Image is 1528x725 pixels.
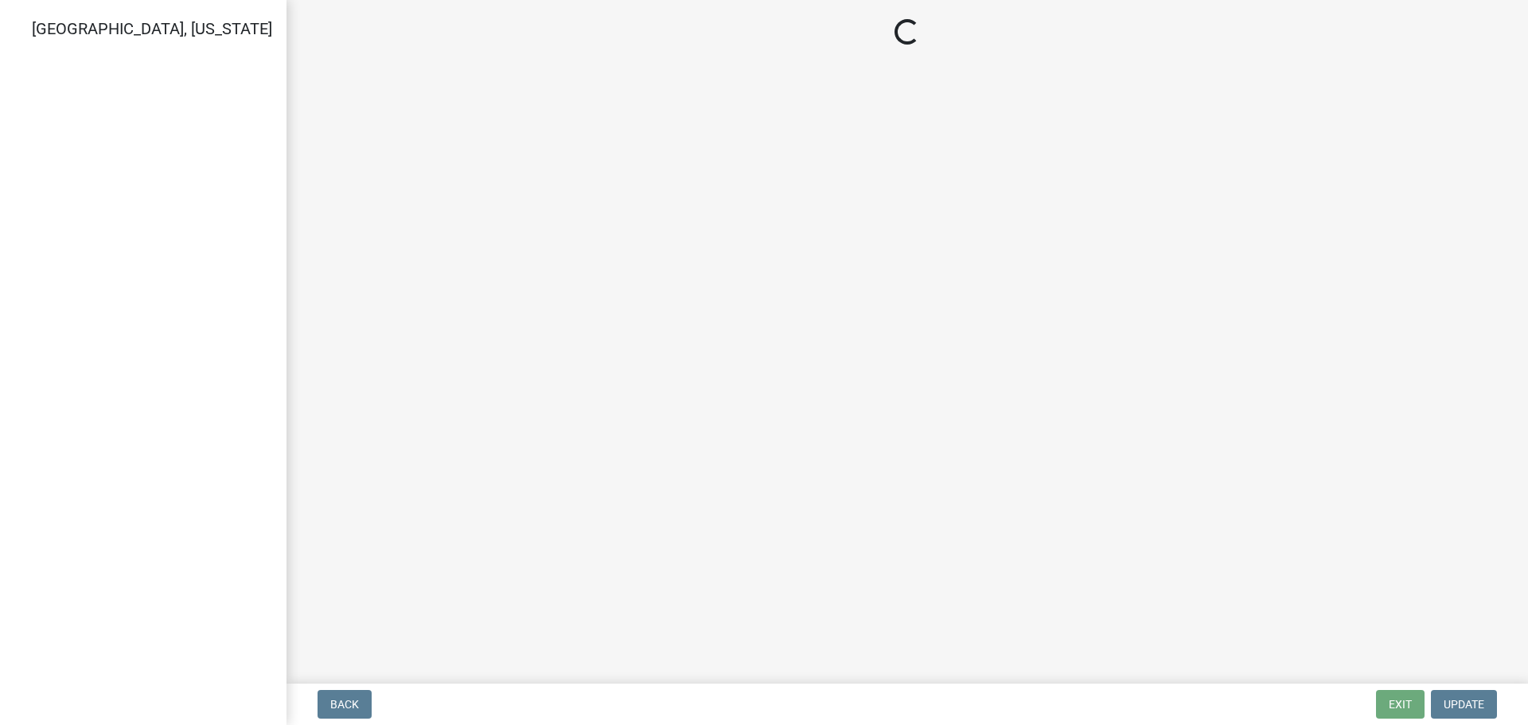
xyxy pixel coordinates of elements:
[32,19,272,38] span: [GEOGRAPHIC_DATA], [US_STATE]
[318,690,372,719] button: Back
[1444,698,1484,711] span: Update
[1431,690,1497,719] button: Update
[1376,690,1425,719] button: Exit
[330,698,359,711] span: Back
